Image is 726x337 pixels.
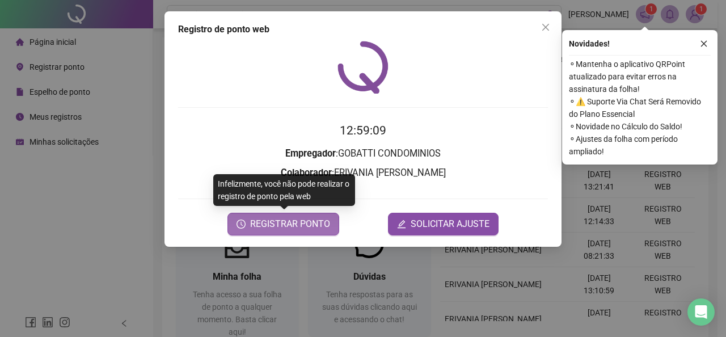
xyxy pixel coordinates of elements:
[569,37,610,50] span: Novidades !
[569,133,711,158] span: ⚬ Ajustes da folha com período ampliado!
[687,298,715,326] div: Open Intercom Messenger
[285,148,336,159] strong: Empregador
[569,58,711,95] span: ⚬ Mantenha o aplicativo QRPoint atualizado para evitar erros na assinatura da folha!
[281,167,332,178] strong: Colaborador
[178,23,548,36] div: Registro de ponto web
[237,220,246,229] span: clock-circle
[178,166,548,180] h3: : ERIVANIA [PERSON_NAME]
[340,124,386,137] time: 12:59:09
[411,217,489,231] span: SOLICITAR AJUSTE
[569,120,711,133] span: ⚬ Novidade no Cálculo do Saldo!
[227,213,339,235] button: REGISTRAR PONTO
[337,41,389,94] img: QRPoint
[250,217,330,231] span: REGISTRAR PONTO
[537,18,555,36] button: Close
[388,213,499,235] button: editSOLICITAR AJUSTE
[213,174,355,206] div: Infelizmente, você não pode realizar o registro de ponto pela web
[178,146,548,161] h3: : GOBATTI CONDOMINIOS
[541,23,550,32] span: close
[569,95,711,120] span: ⚬ ⚠️ Suporte Via Chat Será Removido do Plano Essencial
[700,40,708,48] span: close
[397,220,406,229] span: edit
